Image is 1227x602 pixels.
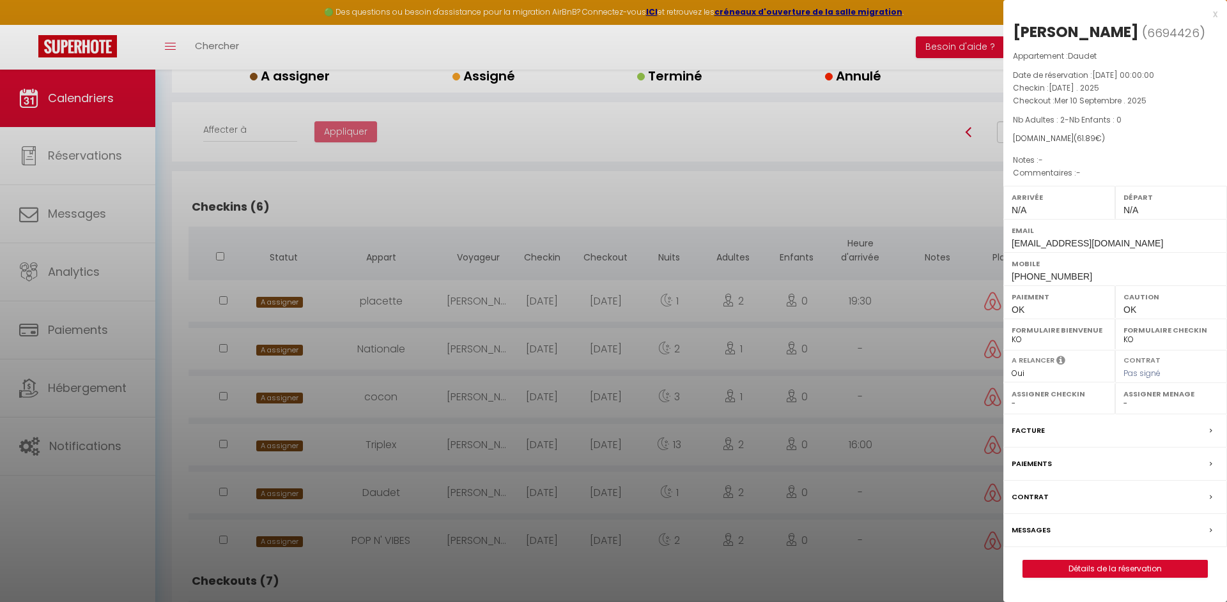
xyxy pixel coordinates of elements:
span: Nb Adultes : 2 [1013,114,1065,125]
a: Détails de la réservation [1023,561,1207,577]
div: [PERSON_NAME] [1013,22,1139,42]
label: Paiements [1012,457,1052,470]
p: Checkin : [1013,82,1217,94]
label: Paiement [1012,290,1107,303]
label: Formulaire Bienvenue [1012,324,1107,336]
label: Formulaire Checkin [1123,324,1219,336]
label: Messages [1012,523,1051,537]
p: Commentaires : [1013,167,1217,179]
label: Assigner Menage [1123,388,1219,400]
label: A relancer [1012,355,1054,366]
span: Daudet [1068,50,1097,61]
p: Date de réservation : [1013,69,1217,82]
label: Caution [1123,290,1219,303]
span: - [1038,154,1043,165]
label: Départ [1123,191,1219,204]
span: OK [1123,305,1136,315]
p: Notes : [1013,154,1217,167]
span: N/A [1123,205,1138,215]
span: OK [1012,305,1024,315]
label: Mobile [1012,257,1219,270]
span: ( €) [1074,133,1105,144]
span: 6694426 [1147,25,1200,41]
span: [EMAIL_ADDRESS][DOMAIN_NAME] [1012,238,1163,248]
i: Sélectionner OUI si vous souhaiter envoyer les séquences de messages post-checkout [1056,355,1065,369]
p: Appartement : [1013,50,1217,63]
span: 61.89 [1077,133,1095,144]
div: x [1003,6,1217,22]
div: [DOMAIN_NAME] [1013,133,1217,145]
label: Contrat [1123,355,1161,363]
p: Checkout : [1013,94,1217,107]
label: Arrivée [1012,191,1107,204]
label: Email [1012,224,1219,237]
span: Mer 10 Septembre . 2025 [1054,95,1146,106]
label: Assigner Checkin [1012,388,1107,400]
label: Contrat [1012,490,1049,504]
span: [DATE] 00:00:00 [1092,70,1154,80]
span: [PHONE_NUMBER] [1012,271,1092,282]
span: [DATE] . 2025 [1049,82,1099,93]
button: Détails de la réservation [1022,560,1208,578]
p: - [1013,114,1217,126]
label: Facture [1012,424,1045,437]
span: N/A [1012,205,1026,215]
span: Nb Enfants : 0 [1069,114,1122,125]
span: Pas signé [1123,368,1161,379]
button: Ouvrir le widget de chat LiveChat [10,5,49,43]
span: ( ) [1142,24,1205,41]
span: - [1076,167,1081,178]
